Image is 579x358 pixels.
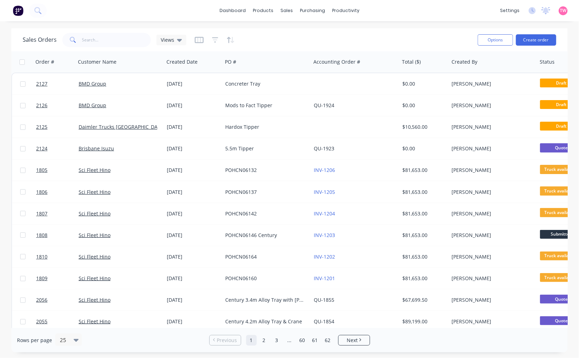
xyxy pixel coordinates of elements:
[452,189,530,196] div: [PERSON_NAME]
[226,145,304,152] div: 5.5m Tipper
[36,145,47,152] span: 2124
[452,318,530,325] div: [PERSON_NAME]
[402,123,444,131] div: $10,560.00
[314,232,335,238] a: INV-1203
[452,102,530,109] div: [PERSON_NAME]
[452,296,530,304] div: [PERSON_NAME]
[560,7,567,14] span: TW
[314,167,335,173] a: INV-1206
[452,80,530,87] div: [PERSON_NAME]
[402,296,444,304] div: $67,699.50
[339,337,370,344] a: Next page
[246,335,257,346] a: Page 1 is your current page
[478,34,513,46] button: Options
[161,36,174,44] span: Views
[167,80,220,87] div: [DATE]
[78,58,117,65] div: Customer Name
[402,167,444,174] div: $81,653.00
[36,95,79,116] a: 2126
[540,58,555,65] div: Status
[402,253,444,260] div: $81,653.00
[402,318,444,325] div: $89,199.00
[36,167,47,174] span: 1805
[313,58,360,65] div: Accounting Order #
[36,138,79,159] a: 2124
[452,232,530,239] div: [PERSON_NAME]
[226,232,304,239] div: POHCN06146 Century
[402,58,421,65] div: Total ($)
[167,145,220,152] div: [DATE]
[402,145,444,152] div: $0.00
[314,296,334,303] a: QU-1855
[452,58,477,65] div: Created By
[79,253,110,260] a: Sci Fleet Hino
[452,167,530,174] div: [PERSON_NAME]
[206,335,373,346] ul: Pagination
[36,275,47,282] span: 1809
[249,5,277,16] div: products
[36,296,47,304] span: 2056
[314,253,335,260] a: INV-1202
[347,337,358,344] span: Next
[36,189,47,196] span: 1806
[36,225,79,246] a: 1808
[452,145,530,152] div: [PERSON_NAME]
[79,318,110,325] a: Sci Fleet Hino
[216,5,249,16] a: dashboard
[516,34,556,46] button: Create order
[82,33,151,47] input: Search...
[79,296,110,303] a: Sci Fleet Hino
[36,253,47,260] span: 1810
[167,296,220,304] div: [DATE]
[13,5,23,16] img: Factory
[36,181,79,203] a: 1806
[167,102,220,109] div: [DATE]
[226,189,304,196] div: POHCN06137
[259,335,269,346] a: Page 2
[402,80,444,87] div: $0.00
[452,275,530,282] div: [PERSON_NAME]
[167,275,220,282] div: [DATE]
[226,102,304,109] div: Mods to Fact Tipper
[314,145,334,152] a: QU-1923
[167,123,220,131] div: [DATE]
[226,275,304,282] div: POHCN06160
[79,275,110,282] a: Sci Fleet Hino
[297,335,308,346] a: Page 60
[314,318,334,325] a: QU-1854
[226,123,304,131] div: Hardox Tipper
[277,5,296,16] div: sales
[167,167,220,174] div: [DATE]
[310,335,320,346] a: Page 61
[402,275,444,282] div: $81,653.00
[217,337,237,344] span: Previous
[35,58,54,65] div: Order #
[79,210,110,217] a: Sci Fleet Hino
[79,123,165,130] a: Daimler Trucks [GEOGRAPHIC_DATA]
[402,210,444,217] div: $81,653.00
[79,167,110,173] a: Sci Fleet Hino
[36,203,79,224] a: 1807
[167,253,220,260] div: [DATE]
[226,80,304,87] div: Concreter Tray
[226,296,304,304] div: Century 3.4m Alloy Tray with [PERSON_NAME]
[36,289,79,311] a: 2056
[36,123,47,131] span: 2125
[79,232,110,238] a: Sci Fleet Hino
[36,210,47,217] span: 1807
[36,318,47,325] span: 2055
[79,189,110,195] a: Sci Fleet Hino
[36,102,47,109] span: 2126
[314,275,335,282] a: INV-1201
[36,116,79,138] a: 2125
[36,246,79,267] a: 1810
[79,145,114,152] a: Brisbane Isuzu
[79,102,106,109] a: BMD Group
[225,58,236,65] div: PO #
[226,210,304,217] div: POHCN06142
[452,123,530,131] div: [PERSON_NAME]
[296,5,329,16] div: purchasing
[210,337,241,344] a: Previous page
[272,335,282,346] a: Page 3
[79,80,106,87] a: BMD Group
